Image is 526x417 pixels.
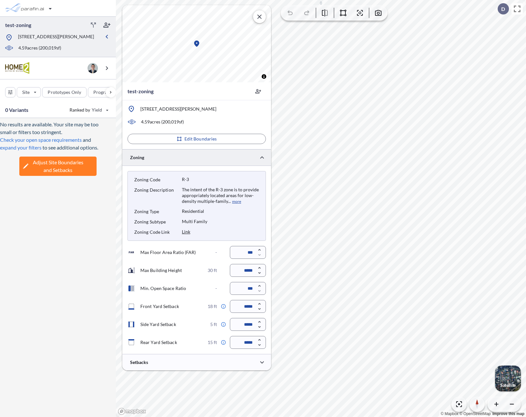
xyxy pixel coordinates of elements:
[141,119,184,125] p: 4.59 acres ( 200,019 sf)
[208,340,217,345] p: 15 ft
[122,5,271,82] canvas: Map
[140,106,216,112] p: [STREET_ADDRESS][PERSON_NAME]
[208,267,217,273] p: 30 ft
[134,219,179,225] p: Zoning Subtype
[19,157,97,176] button: Adjust Site Boundariesand Setbacks
[127,87,154,95] p: test-zoning
[193,40,201,48] div: Map marker
[184,136,217,142] p: Edit Boundaries
[127,134,266,144] button: Edit Boundaries
[22,89,30,95] p: Site
[42,87,87,97] button: Prototypes Only
[88,87,123,97] button: Program
[495,366,521,391] button: Switcher ImageSatellite
[260,73,268,80] button: Toggle attribution
[140,267,182,274] p: Max Building Height
[92,107,102,113] span: Yield
[459,412,491,416] a: OpenStreetMap
[495,366,521,391] img: Switcher Image
[182,229,190,234] a: Link
[182,219,207,224] p: Multi Family
[5,22,31,29] p: test-zoning
[182,177,189,182] p: R-3
[5,106,29,114] p: 0 Variants
[140,303,179,310] p: Front Yard Setback
[48,89,81,95] p: Prototypes Only
[215,286,217,291] p: -
[118,408,146,415] a: Mapbox homepage
[18,33,94,41] p: [STREET_ADDRESS][PERSON_NAME]
[64,105,113,115] button: Ranked by Yield
[182,187,259,204] div: The intent of the R-3 zone is to provide appropriately located areas for low-density multiple-fam...
[210,322,217,327] p: 5 ft
[134,208,179,215] p: Zoning Type
[134,177,179,183] p: Zoning Code
[33,159,83,174] span: Adjust Site Boundaries and Setbacks
[5,62,29,74] img: BrandImage
[140,249,196,256] p: Max Floor Area Ratio (FAR)
[501,6,505,12] p: D
[130,359,148,366] p: Setbacks
[140,285,186,292] p: Min. Open Space Ratio
[262,73,266,80] span: Toggle attribution
[93,89,111,95] p: Program
[134,187,179,193] p: Zoning Description
[134,229,179,235] p: Zoning Code Link
[140,339,177,346] p: Rear Yard Setback
[17,87,41,97] button: Site
[441,412,458,416] a: Mapbox
[18,45,61,52] p: 4.59 acres ( 200,019 sf)
[208,304,217,309] p: 18 ft
[231,199,241,204] button: more
[493,412,524,416] a: Improve this map
[88,63,98,73] img: user logo
[182,208,204,214] p: Residential
[215,249,217,255] p: -
[500,383,516,388] p: Satellite
[140,321,176,328] p: Side Yard Setback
